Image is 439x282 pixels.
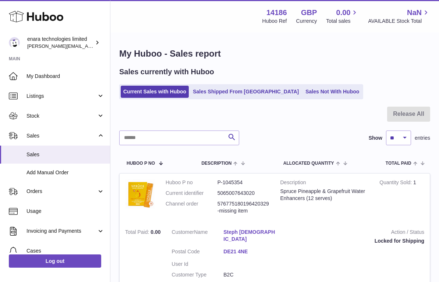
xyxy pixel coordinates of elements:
[301,8,317,18] strong: GBP
[125,179,155,208] img: 1747668863.jpeg
[379,179,413,187] strong: Quantity Sold
[166,190,217,197] dt: Current identifier
[386,161,411,166] span: Total paid
[407,8,422,18] span: NaN
[369,135,382,142] label: Show
[26,247,105,254] span: Cases
[26,93,97,100] span: Listings
[9,37,20,48] img: Dee@enara.co
[26,151,105,158] span: Sales
[26,73,105,80] span: My Dashboard
[266,8,287,18] strong: 14186
[415,135,430,142] span: entries
[26,228,97,235] span: Invoicing and Payments
[26,169,105,176] span: Add Manual Order
[127,161,155,166] span: Huboo P no
[217,179,269,186] dd: P-1045354
[27,36,93,50] div: enara technologies limited
[172,229,194,235] span: Customer
[286,229,424,238] strong: Action / Status
[368,18,430,25] span: AVAILABLE Stock Total
[119,67,214,77] h2: Sales currently with Huboo
[26,188,97,195] span: Orders
[368,8,430,25] a: NaN AVAILABLE Stock Total
[336,8,351,18] span: 0.00
[9,254,101,268] a: Log out
[172,261,224,268] dt: User Id
[223,271,275,278] dd: B2C
[172,248,224,257] dt: Postal Code
[121,86,189,98] a: Current Sales with Huboo
[262,18,287,25] div: Huboo Ref
[303,86,362,98] a: Sales Not With Huboo
[326,18,359,25] span: Total sales
[326,8,359,25] a: 0.00 Total sales
[26,113,97,119] span: Stock
[172,271,224,278] dt: Customer Type
[166,200,217,214] dt: Channel order
[26,132,97,139] span: Sales
[374,174,430,224] td: 1
[166,179,217,186] dt: Huboo P no
[119,48,430,60] h1: My Huboo - Sales report
[26,208,105,215] span: Usage
[223,229,275,243] a: Steph [DEMOGRAPHIC_DATA]
[280,179,369,188] strong: Description
[296,18,317,25] div: Currency
[217,200,269,214] dd: 576775180196420329-missing item
[283,161,334,166] span: ALLOCATED Quantity
[217,190,269,197] dd: 5065007643020
[151,229,160,235] span: 0.00
[201,161,231,166] span: Description
[280,188,369,202] div: Spruce Pineapple & Grapefruit Water Enhancers (12 serves)
[190,86,301,98] a: Sales Shipped From [GEOGRAPHIC_DATA]
[125,229,151,237] strong: Total Paid
[172,229,224,244] dt: Name
[223,248,275,255] a: DE21 4NE
[286,238,424,244] div: Locked for Shipping
[27,43,148,49] span: [PERSON_NAME][EMAIL_ADDRESS][DOMAIN_NAME]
